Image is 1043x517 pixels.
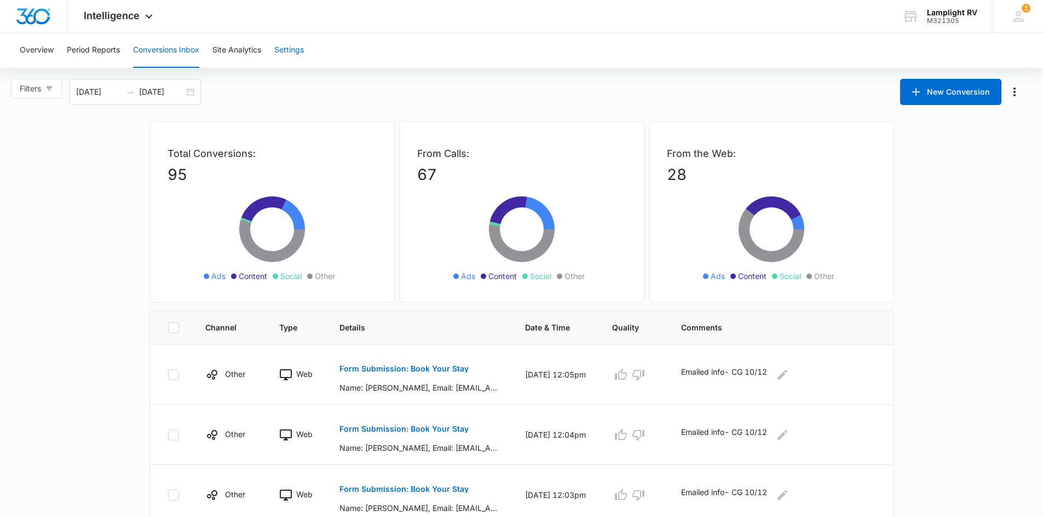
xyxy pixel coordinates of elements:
[211,270,226,282] span: Ads
[564,270,585,282] span: Other
[20,83,41,95] span: Filters
[133,33,199,68] button: Conversions Inbox
[530,270,551,282] span: Social
[1022,4,1030,13] div: notifications count
[774,426,791,444] button: Edit Comments
[900,79,1001,105] button: New Conversion
[927,8,977,17] div: account name
[126,88,135,96] span: to
[339,382,499,393] p: Name: [PERSON_NAME], Email: [EMAIL_ADDRESS][DOMAIN_NAME], Phone: [PHONE_NUMBER], How can we help?...
[139,86,185,98] input: End date
[1006,83,1023,101] button: Manage Numbers
[512,345,599,405] td: [DATE] 12:05pm
[225,428,245,440] p: Other
[168,146,377,161] p: Total Conversions:
[205,322,237,333] span: Channel
[814,270,834,282] span: Other
[711,270,725,282] span: Ads
[315,270,335,282] span: Other
[339,425,469,433] p: Form Submission: Book Your Stay
[84,10,140,21] span: Intelligence
[512,405,599,465] td: [DATE] 12:04pm
[417,163,626,186] p: 67
[667,163,876,186] p: 28
[417,146,626,161] p: From Calls:
[296,428,313,440] p: Web
[76,86,122,98] input: Start date
[274,33,304,68] button: Settings
[667,146,876,161] p: From the Web:
[225,368,245,380] p: Other
[20,33,54,68] button: Overview
[681,322,860,333] span: Comments
[296,489,313,500] p: Web
[339,502,499,514] p: Name: [PERSON_NAME], Email: [EMAIL_ADDRESS][DOMAIN_NAME], Phone: [PHONE_NUMBER], How can we help?...
[681,426,767,444] p: Emailed info- CG 10/12
[296,368,313,380] p: Web
[488,270,517,282] span: Content
[774,486,791,504] button: Edit Comments
[212,33,261,68] button: Site Analytics
[339,442,499,454] p: Name: [PERSON_NAME], Email: [EMAIL_ADDRESS][DOMAIN_NAME], Phone: [PHONE_NUMBER], How can we help?...
[126,88,135,96] span: swap-right
[339,485,469,493] p: Form Submission: Book Your Stay
[774,366,791,384] button: Edit Comments
[927,17,977,25] div: account id
[612,322,639,333] span: Quality
[461,270,475,282] span: Ads
[339,476,469,502] button: Form Submission: Book Your Stay
[339,365,469,373] p: Form Submission: Book Your Stay
[225,489,245,500] p: Other
[525,322,570,333] span: Date & Time
[11,79,62,98] button: Filters
[168,163,377,186] p: 95
[279,322,297,333] span: Type
[339,416,469,442] button: Form Submission: Book Your Stay
[339,356,469,382] button: Form Submission: Book Your Stay
[780,270,801,282] span: Social
[738,270,767,282] span: Content
[67,33,120,68] button: Period Reports
[681,486,767,504] p: Emailed info- CG 10/12
[1022,4,1030,13] span: 1
[239,270,267,282] span: Content
[681,366,767,384] p: Emailed info- CG 10/12
[339,322,483,333] span: Details
[280,270,302,282] span: Social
